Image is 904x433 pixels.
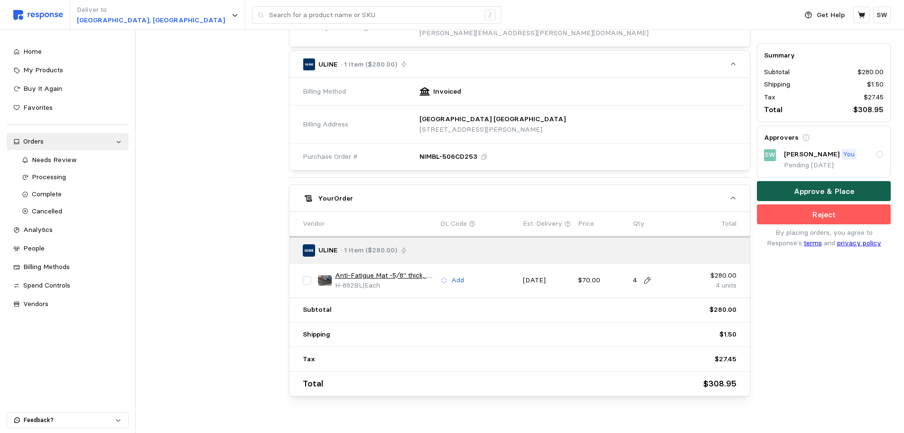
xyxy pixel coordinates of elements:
[757,228,891,249] p: By placing orders, you agree to Response's and
[24,416,115,424] p: Feedback?
[77,15,225,26] p: [GEOGRAPHIC_DATA], [GEOGRAPHIC_DATA]
[419,28,649,38] p: [PERSON_NAME][EMAIL_ADDRESS][PERSON_NAME][DOMAIN_NAME]
[867,80,884,90] p: $1.50
[23,244,45,252] span: People
[289,185,750,212] button: YourOrder
[764,50,884,60] h5: Summary
[13,10,63,20] img: svg%3e
[303,305,332,315] p: Subtotal
[578,219,594,229] p: Price
[688,280,736,291] p: 4 units
[318,59,337,70] p: ULINE
[23,225,53,234] span: Analytics
[23,299,48,308] span: Vendors
[23,66,63,74] span: My Products
[341,59,397,70] p: · 1 Item ($280.00)
[764,80,790,90] p: Shipping
[485,10,496,21] div: /
[419,125,566,135] p: [STREET_ADDRESS][PERSON_NAME]
[363,281,380,289] span: | Each
[757,182,891,202] button: Approve & Place
[32,155,77,164] span: Needs Review
[303,354,315,365] p: Tax
[15,186,129,203] a: Complete
[7,43,129,60] a: Home
[303,152,358,162] span: Purchase Order #
[335,270,434,281] a: Anti-Fatigue Mat -5⁄8" thick, 3 x 5', Black
[419,114,566,125] p: [GEOGRAPHIC_DATA] [GEOGRAPHIC_DATA]
[764,92,775,103] p: Tax
[440,219,467,229] p: GL Code
[23,262,70,271] span: Billing Methods
[703,377,736,391] p: $308.95
[633,219,644,229] p: Qty
[32,190,62,198] span: Complete
[804,239,822,247] a: terms
[757,205,891,225] button: Reject
[864,92,884,103] p: $27.45
[32,207,62,215] span: Cancelled
[289,51,750,77] button: ULINE· 1 Item ($280.00)
[764,150,775,161] p: SW
[719,329,736,340] p: $1.50
[289,78,750,170] div: ULINE· 1 Item ($280.00)
[77,5,225,15] p: Deliver to
[784,150,839,160] p: [PERSON_NAME]
[303,377,323,391] p: Total
[523,219,562,229] p: Est. Delivery
[23,136,112,147] div: Orders
[837,239,881,247] a: privacy policy
[23,84,62,93] span: Buy It Again
[523,275,571,286] p: [DATE]
[7,240,129,257] a: People
[633,275,637,286] p: 4
[7,413,128,428] button: Feedback?
[433,87,461,97] p: Invoiced
[7,259,129,276] a: Billing Methods
[7,80,129,97] a: Buy It Again
[784,161,884,171] p: Pending [DATE]
[32,173,66,181] span: Processing
[15,203,129,220] a: Cancelled
[764,67,790,78] p: Subtotal
[709,305,736,315] p: $280.00
[419,152,477,162] p: NIMBL-506CD253
[578,275,626,286] p: $70.00
[318,274,332,288] img: H-882BL
[817,10,845,20] p: Get Help
[318,245,337,256] p: ULINE
[303,329,330,340] p: Shipping
[715,354,736,365] p: $27.45
[7,277,129,294] a: Spend Controls
[764,104,783,116] p: Total
[303,219,325,229] p: Vendor
[688,270,736,281] p: $280.00
[799,6,850,24] button: Get Help
[23,281,70,289] span: Spend Controls
[857,67,884,78] p: $280.00
[764,133,799,143] h5: Approvers
[269,7,479,24] input: Search for a product name or SKU
[7,62,129,79] a: My Products
[23,103,53,112] span: Favorites
[440,275,465,286] button: Add
[7,221,129,239] a: Analytics
[843,150,855,160] p: You
[15,169,129,186] a: Processing
[7,133,129,150] a: Orders
[289,212,750,395] div: YourOrder
[721,219,736,229] p: Total
[853,104,884,116] p: $308.95
[812,209,836,221] p: Reject
[876,10,887,20] p: SW
[23,47,42,56] span: Home
[873,7,891,23] button: SW
[7,296,129,313] a: Vendors
[794,185,854,197] p: Approve & Place
[341,245,397,256] p: · 1 Item ($280.00)
[451,275,464,286] p: Add
[303,119,348,130] span: Billing Address
[335,281,363,289] span: H-882BL
[318,193,353,203] h5: Your Order
[303,87,346,97] span: Billing Method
